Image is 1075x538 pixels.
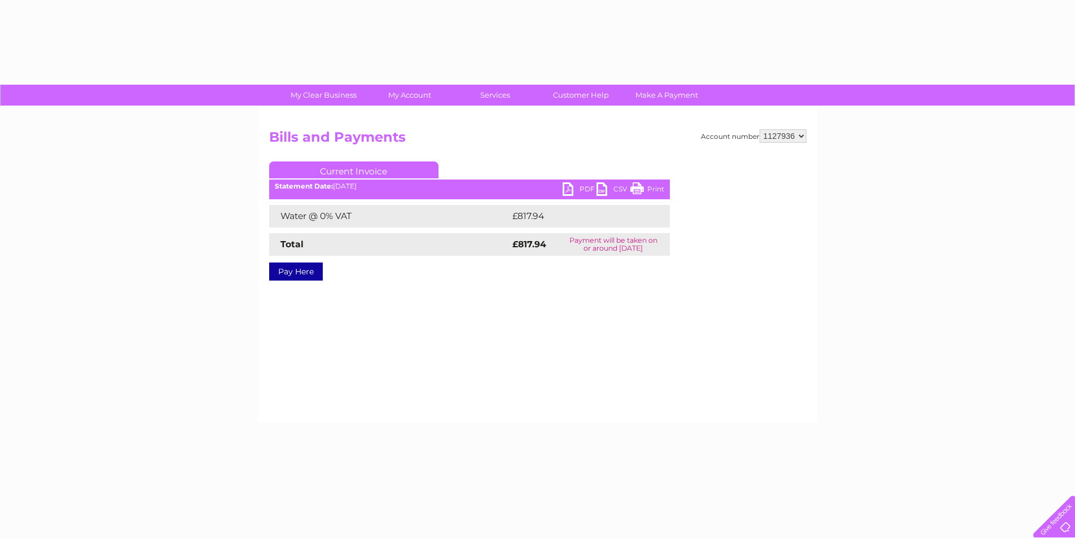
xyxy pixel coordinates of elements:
[269,205,510,228] td: Water @ 0% VAT
[269,161,438,178] a: Current Invoice
[280,239,304,250] strong: Total
[275,182,333,190] b: Statement Date:
[269,129,806,151] h2: Bills and Payments
[363,85,456,106] a: My Account
[512,239,546,250] strong: £817.94
[277,85,370,106] a: My Clear Business
[563,182,596,199] a: PDF
[596,182,630,199] a: CSV
[630,182,664,199] a: Print
[510,205,649,228] td: £817.94
[620,85,713,106] a: Make A Payment
[534,85,628,106] a: Customer Help
[557,233,670,256] td: Payment will be taken on or around [DATE]
[449,85,542,106] a: Services
[701,129,806,143] div: Account number
[269,182,670,190] div: [DATE]
[269,263,323,281] a: Pay Here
